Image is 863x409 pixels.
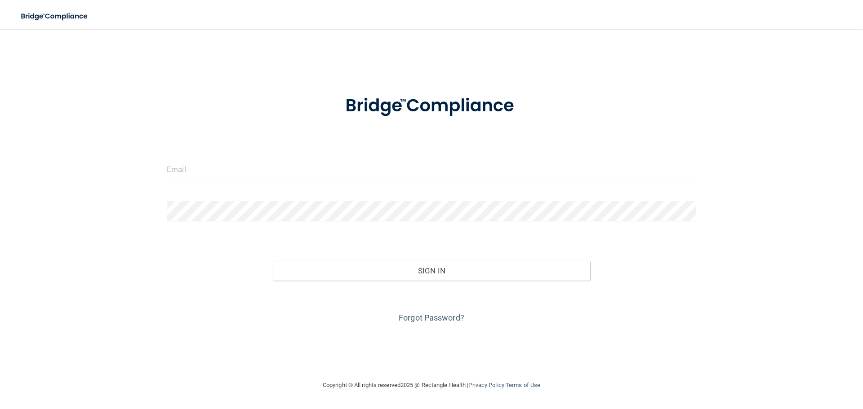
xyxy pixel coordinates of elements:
[267,371,596,400] div: Copyright © All rights reserved 2025 @ Rectangle Health | |
[399,313,464,322] a: Forgot Password?
[167,159,696,179] input: Email
[273,261,591,281] button: Sign In
[506,382,540,388] a: Terms of Use
[468,382,504,388] a: Privacy Policy
[327,83,536,129] img: bridge_compliance_login_screen.278c3ca4.svg
[13,7,96,26] img: bridge_compliance_login_screen.278c3ca4.svg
